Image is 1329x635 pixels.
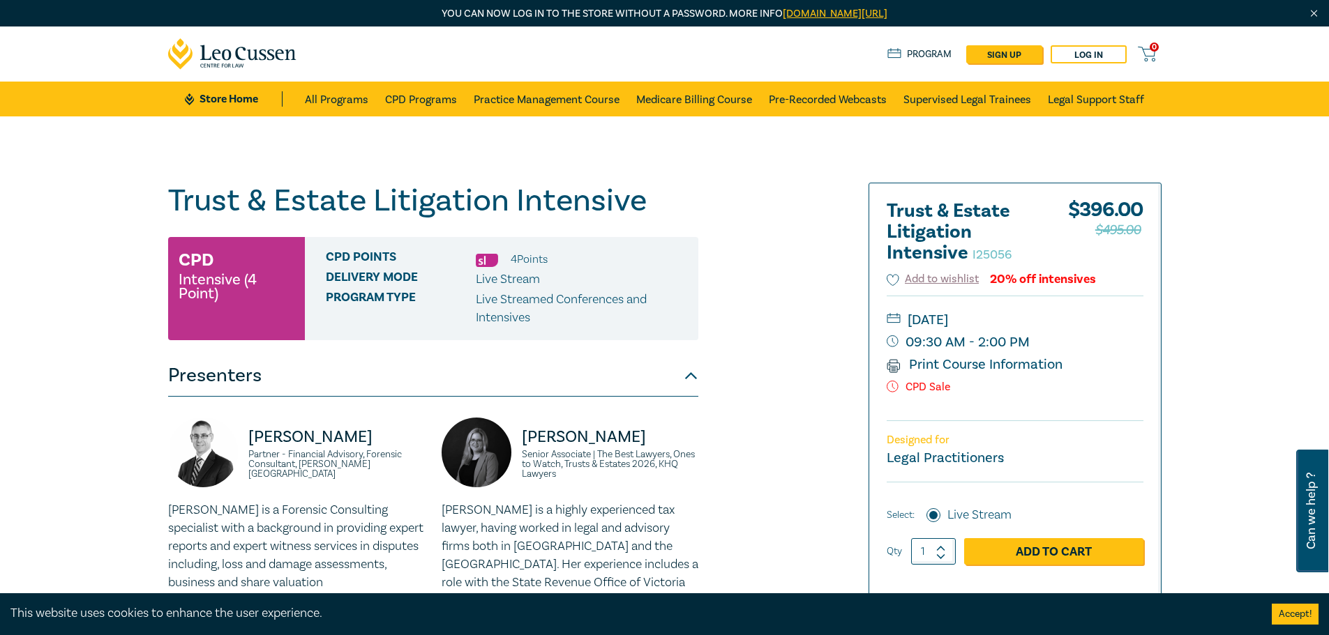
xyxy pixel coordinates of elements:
[442,501,698,610] p: [PERSON_NAME] is a highly experienced tax lawyer, having worked in legal and advisory firms both ...
[385,82,457,116] a: CPD Programs
[887,271,979,287] button: Add to wishlist
[966,45,1042,63] a: sign up
[474,82,620,116] a: Practice Management Course
[990,273,1096,286] div: 20% off intensives
[476,291,688,327] p: Live Streamed Conferences and Intensives
[964,538,1143,565] a: Add to Cart
[887,331,1143,353] small: 09:30 AM - 2:00 PM
[185,91,282,107] a: Store Home
[442,418,511,487] img: https://s3.ap-southeast-2.amazonaws.com/leo-cussen-store-production-content/Contacts/Laura%20Huss...
[1272,604,1319,625] button: Accept cookies
[168,355,698,397] button: Presenters
[248,426,425,448] p: [PERSON_NAME]
[168,418,238,487] img: https://s3.ap-southeast-2.amazonaws.com/leo-cussen-store-production-content/Contacts/Darryn%20Hoc...
[769,82,887,116] a: Pre-Recorded Webcasts
[887,449,1004,467] small: Legal Practitioners
[326,291,476,327] span: Program type
[1048,82,1144,116] a: Legal Support Staff
[522,450,698,479] small: Senior Associate | The Best Lawyers, Ones to Watch, Trusts & Estates 2026, KHQ Lawyers
[168,6,1162,22] p: You can now log in to the store without a password. More info
[248,450,425,479] small: Partner - Financial Advisory, Forensic Consultant, [PERSON_NAME] [GEOGRAPHIC_DATA]
[887,47,952,62] a: Program
[636,82,752,116] a: Medicare Billing Course
[476,271,540,287] span: Live Stream
[522,426,698,448] p: [PERSON_NAME]
[1068,201,1143,270] div: $ 396.00
[887,309,1143,331] small: [DATE]
[1308,8,1320,20] img: Close
[476,254,498,267] img: Substantive Law
[947,506,1012,524] label: Live Stream
[179,273,294,300] small: Intensive (4 Point)
[179,247,213,273] h3: CPD
[887,507,915,523] span: Select:
[887,355,1063,374] a: Print Course Information
[1150,43,1159,52] span: 0
[1305,458,1318,564] span: Can we help ?
[168,183,698,219] h1: Trust & Estate Litigation Intensive
[911,538,956,565] input: 1
[973,247,1012,263] small: I25056
[903,82,1031,116] a: Supervised Legal Trainees
[783,7,887,20] a: [DOMAIN_NAME][URL]
[326,270,476,289] span: Delivery Mode
[1051,45,1127,63] a: Log in
[10,604,1251,622] div: This website uses cookies to enhance the user experience.
[887,544,902,559] label: Qty
[168,501,425,592] p: [PERSON_NAME] is a Forensic Consulting specialist with a background in providing expert reports a...
[326,250,476,268] span: CPD Points
[887,434,1143,447] p: Designed for
[887,201,1040,263] h2: Trust & Estate Litigation Intensive
[887,381,1143,394] p: CPD Sale
[1095,219,1141,241] span: $495.00
[511,250,548,268] li: 4 Point s
[305,82,368,116] a: All Programs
